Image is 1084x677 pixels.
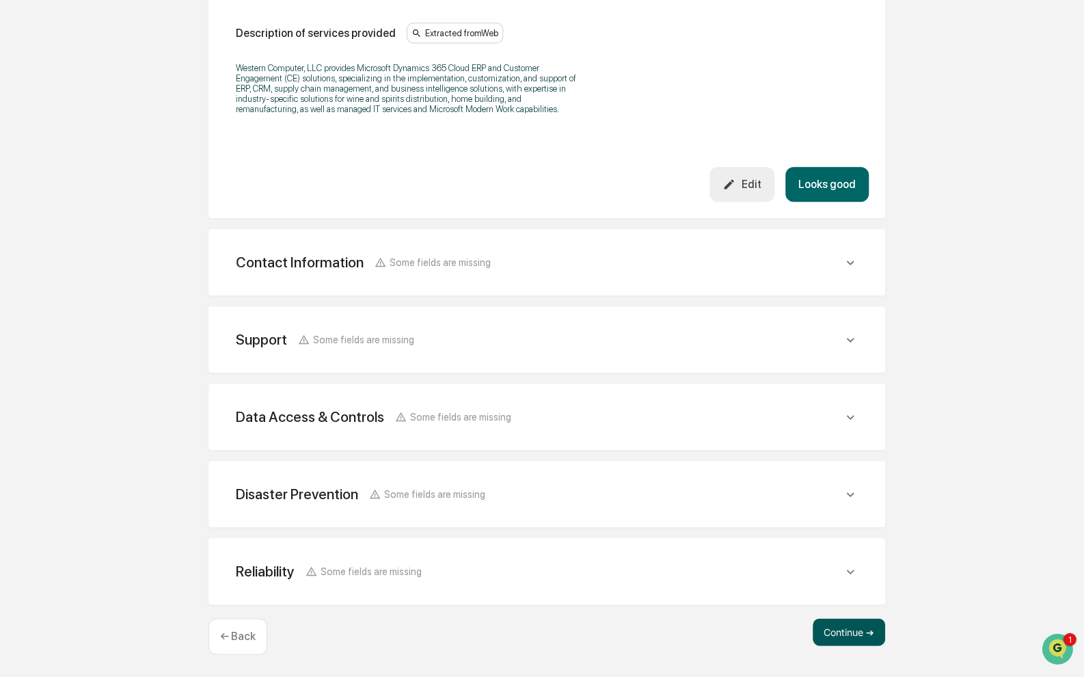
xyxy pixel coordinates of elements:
span: Some fields are missing [321,566,422,577]
div: Edit [722,178,761,191]
span: Some fields are missing [313,334,414,345]
a: Powered byPylon [96,338,165,349]
span: Some fields are missing [410,411,511,423]
div: Reliability [236,563,295,580]
input: Clear [36,62,226,76]
a: 🔎Data Lookup [8,300,92,324]
span: [PERSON_NAME] [42,185,111,196]
div: Description of services provided [236,27,396,40]
a: 🗄️Attestations [94,274,175,298]
iframe: Open customer support [1040,632,1077,669]
div: 🗄️ [99,280,110,291]
div: 🖐️ [14,280,25,291]
button: Looks good [785,167,869,202]
p: How can we help? [14,28,249,50]
button: Start new chat [232,108,249,124]
span: Attestations [113,279,170,293]
div: 🔎 [14,306,25,317]
div: Data Access & Controls [236,408,384,425]
span: [PERSON_NAME] [42,222,111,233]
img: 8933085812038_c878075ebb4cc5468115_72.jpg [29,104,53,129]
p: Western Computer, LLC provides Microsoft Dynamics 365 Cloud ERP and Customer Engagement (CE) solu... [236,63,578,114]
div: Past conversations [14,151,92,162]
div: Support [236,331,287,348]
span: • [113,185,118,196]
span: • [113,222,118,233]
div: Contact Information [236,254,364,271]
button: Continue ➔ [813,618,885,646]
button: See all [212,148,249,165]
span: Pylon [136,338,165,349]
div: SupportSome fields are missing [225,323,869,356]
div: We're available if you need us! [62,118,188,129]
div: Extracted from Web [407,23,503,43]
div: Disaster Prevention [236,486,358,503]
div: Disaster PreventionSome fields are missing [225,477,869,511]
span: Preclearance [27,279,88,293]
a: 🖐️Preclearance [8,274,94,298]
span: [DATE] [121,222,149,233]
img: Jack Rasmussen [14,209,36,231]
p: ← Back [220,630,256,643]
img: 1746055101610-c473b297-6a78-478c-a979-82029cc54cd1 [27,223,38,234]
div: Data Access & ControlsSome fields are missing [225,400,869,434]
span: Data Lookup [27,305,86,319]
div: Contact InformationSome fields are missing [225,245,869,279]
span: Some fields are missing [384,488,485,500]
span: [DATE] [121,185,149,196]
img: 1746055101610-c473b297-6a78-478c-a979-82029cc54cd1 [27,186,38,197]
div: ReliabilitySome fields are missing [225,555,869,588]
img: Jack Rasmussen [14,172,36,194]
div: Start new chat [62,104,224,118]
button: Edit [709,167,774,202]
img: 1746055101610-c473b297-6a78-478c-a979-82029cc54cd1 [14,104,38,129]
span: Some fields are missing [390,256,491,268]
